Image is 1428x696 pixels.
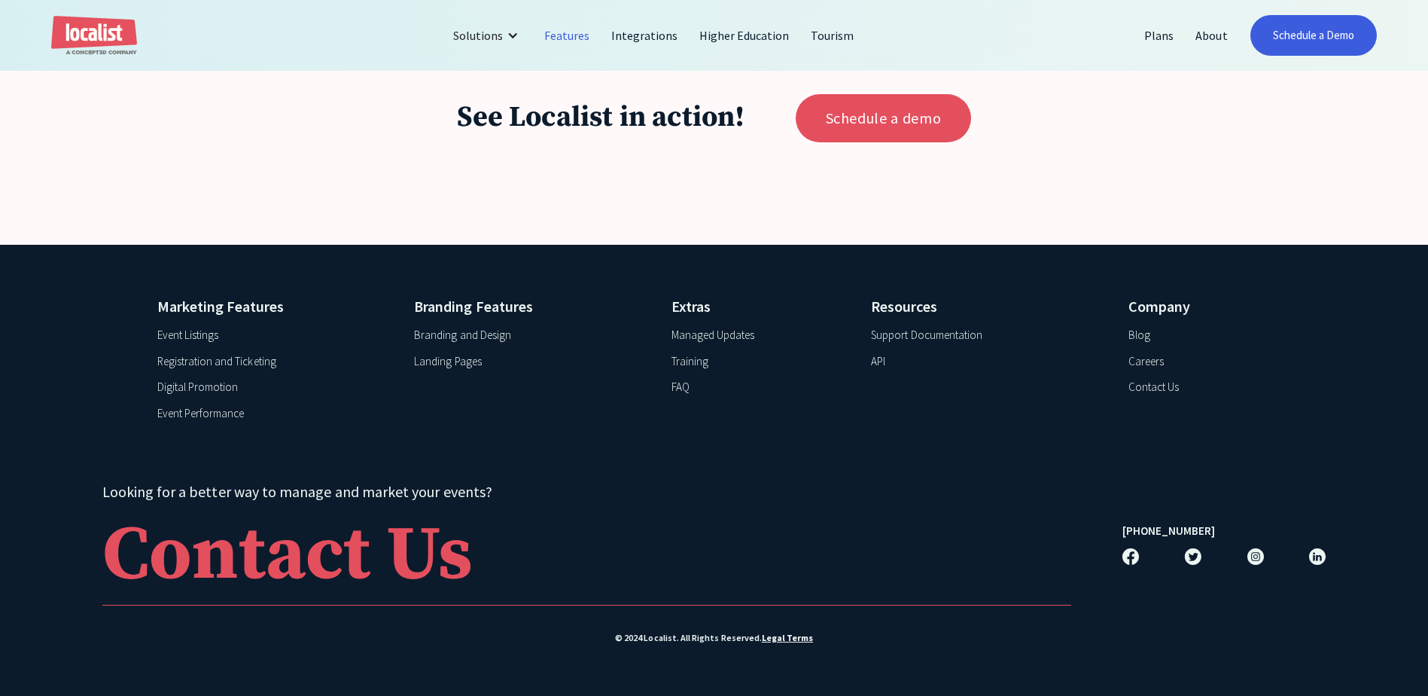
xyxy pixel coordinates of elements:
[871,295,1100,318] h4: Resources
[671,379,690,396] a: FAQ
[1128,353,1164,371] a: Careers
[800,17,865,53] a: Tourism
[102,511,1071,606] a: Contact Us
[157,327,218,344] a: Event Listings
[414,353,481,371] a: Landing Pages
[671,353,708,371] a: Training
[1128,379,1179,396] a: Contact Us
[671,327,754,344] a: Managed Updates
[102,631,1326,645] div: © 2024 Localist. All Rights Reserved.
[442,17,533,53] div: Solutions
[1128,327,1150,344] a: Blog
[453,26,503,44] div: Solutions
[414,327,511,344] a: Branding and Design
[51,16,137,56] a: home
[1185,17,1238,53] a: About
[1134,17,1185,53] a: Plans
[871,353,885,371] a: API
[534,17,601,53] a: Features
[157,295,386,318] h4: Marketing Features
[1128,295,1271,318] h4: Company
[457,100,744,136] h1: See Localist in action!
[102,481,1071,503] h4: Looking for a better way to manage and market your events?
[102,518,473,594] div: Contact Us
[1250,15,1378,56] a: Schedule a Demo
[689,17,801,53] a: Higher Education
[157,405,245,423] a: Event Performance
[157,379,239,396] a: Digital Promotion
[414,295,643,318] h4: Branding Features
[796,94,971,142] a: Schedule a demo
[157,353,276,371] a: Registration and Ticketing
[871,327,982,344] a: Support Documentation
[762,631,813,645] a: Legal Terms
[1122,523,1215,540] a: [PHONE_NUMBER]
[671,295,843,318] h4: Extras
[601,17,689,53] a: Integrations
